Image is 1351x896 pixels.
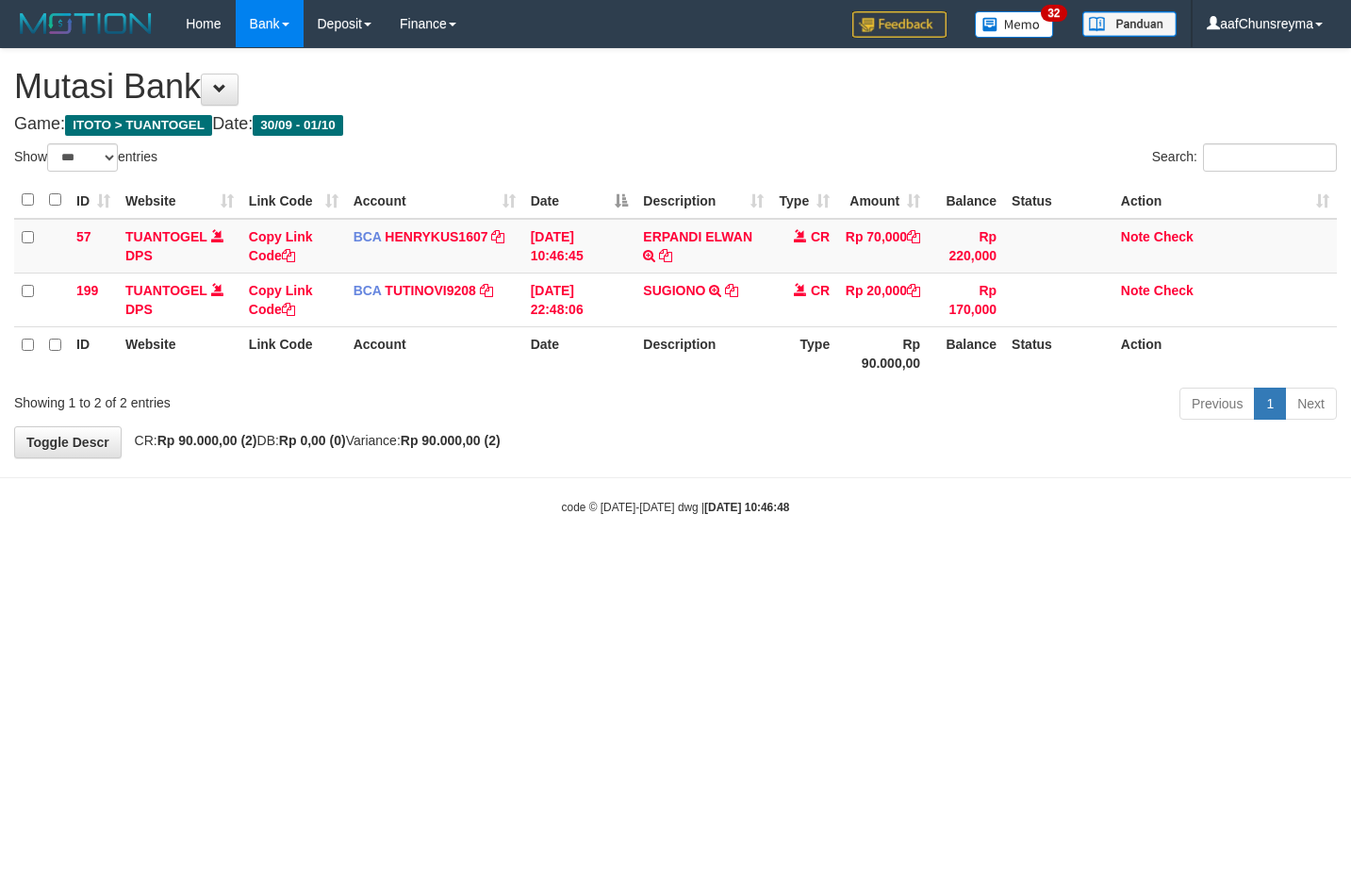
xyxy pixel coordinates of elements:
[975,11,1054,38] img: Button%20Memo.svg
[907,229,920,244] a: Copy Rp 70,000 to clipboard
[69,326,118,380] th: ID
[1004,182,1113,219] th: Status
[1154,283,1194,298] a: Check
[837,182,928,219] th: Amount: activate to sort column ascending
[385,229,487,244] a: HENRYKUS1607
[928,182,1004,219] th: Balance
[811,283,830,298] span: CR
[118,219,241,274] td: DPS
[76,229,91,244] span: 57
[635,326,771,380] th: Description
[811,229,830,244] span: CR
[125,283,207,298] a: TUANTOGEL
[1004,326,1113,380] th: Status
[704,501,789,514] strong: [DATE] 10:46:48
[69,182,118,219] th: ID: activate to sort column ascending
[771,326,837,380] th: Type
[125,433,501,448] span: CR: DB: Variance:
[47,143,118,172] select: Showentries
[523,219,636,274] td: [DATE] 10:46:45
[837,273,928,326] td: Rp 20,000
[125,229,207,244] a: TUANTOGEL
[1203,143,1337,172] input: Search:
[249,229,313,263] a: Copy Link Code
[480,283,493,298] a: Copy TUTINOVI9208 to clipboard
[1121,283,1150,298] a: Note
[118,326,241,380] th: Website
[14,68,1337,106] h1: Mutasi Bank
[14,9,157,38] img: MOTION_logo.png
[354,229,382,244] span: BCA
[65,115,212,136] span: ITOTO > TUANTOGEL
[1113,326,1337,380] th: Action
[253,115,343,136] span: 30/09 - 01/10
[279,433,346,448] strong: Rp 0,00 (0)
[346,326,523,380] th: Account
[852,11,947,38] img: Feedback.jpg
[771,182,837,219] th: Type: activate to sort column ascending
[491,229,504,244] a: Copy HENRYKUS1607 to clipboard
[346,182,523,219] th: Account: activate to sort column ascending
[249,283,313,317] a: Copy Link Code
[1121,229,1150,244] a: Note
[118,182,241,219] th: Website: activate to sort column ascending
[354,283,382,298] span: BCA
[643,283,705,298] a: SUGIONO
[523,182,636,219] th: Date: activate to sort column descending
[14,426,122,458] a: Toggle Descr
[157,433,257,448] strong: Rp 90.000,00 (2)
[14,386,549,412] div: Showing 1 to 2 of 2 entries
[1152,143,1337,172] label: Search:
[907,283,920,298] a: Copy Rp 20,000 to clipboard
[118,273,241,326] td: DPS
[385,283,475,298] a: TUTINOVI9208
[1041,5,1066,22] span: 32
[1082,11,1177,37] img: panduan.png
[241,182,346,219] th: Link Code: activate to sort column ascending
[562,501,790,514] small: code © [DATE]-[DATE] dwg |
[523,273,636,326] td: [DATE] 22:48:06
[401,433,501,448] strong: Rp 90.000,00 (2)
[14,115,1337,134] h4: Game: Date:
[659,248,672,263] a: Copy ERPANDI ELWAN to clipboard
[1285,388,1337,420] a: Next
[1113,182,1337,219] th: Action: activate to sort column ascending
[928,273,1004,326] td: Rp 170,000
[14,143,157,172] label: Show entries
[837,219,928,274] td: Rp 70,000
[928,219,1004,274] td: Rp 220,000
[1179,388,1255,420] a: Previous
[1254,388,1286,420] a: 1
[837,326,928,380] th: Rp 90.000,00
[76,283,98,298] span: 199
[523,326,636,380] th: Date
[635,182,771,219] th: Description: activate to sort column ascending
[241,326,346,380] th: Link Code
[725,283,738,298] a: Copy SUGIONO to clipboard
[928,326,1004,380] th: Balance
[1154,229,1194,244] a: Check
[643,229,752,244] a: ERPANDI ELWAN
